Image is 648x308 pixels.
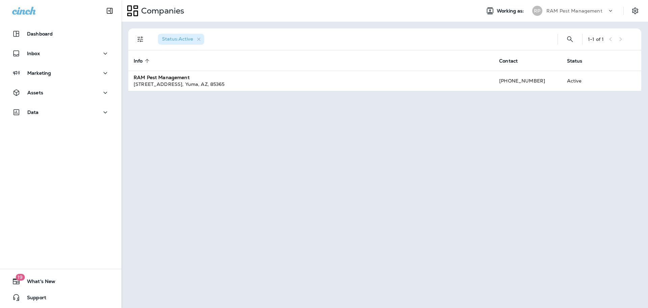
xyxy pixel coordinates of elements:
[100,4,119,18] button: Collapse Sidebar
[562,71,605,91] td: Active
[162,36,193,42] span: Status : Active
[27,110,39,115] p: Data
[7,86,115,99] button: Assets
[494,71,561,91] td: [PHONE_NUMBER]
[532,6,542,16] div: RP
[7,47,115,60] button: Inbox
[588,37,604,42] div: 1 - 1 of 1
[134,58,152,64] span: Info
[27,90,43,95] p: Assets
[27,70,51,76] p: Marketing
[567,58,591,64] span: Status
[158,34,204,45] div: Status:Active
[7,105,115,119] button: Data
[7,291,115,304] button: Support
[563,32,577,46] button: Search Companies
[546,8,602,14] p: RAM Pest Management
[27,31,53,37] p: Dashboard
[7,275,115,288] button: 19What's New
[134,74,190,80] strong: RAM Pest Management
[16,274,25,281] span: 19
[138,6,184,16] p: Companies
[134,32,147,46] button: Filters
[134,58,143,64] span: Info
[27,51,40,56] p: Inbox
[567,58,583,64] span: Status
[497,8,525,14] span: Working as:
[7,66,115,80] button: Marketing
[7,27,115,41] button: Dashboard
[20,295,46,303] span: Support
[499,58,518,64] span: Contact
[499,58,526,64] span: Contact
[134,81,488,88] div: [STREET_ADDRESS] , Yuma , AZ , 85365
[629,5,641,17] button: Settings
[20,279,55,287] span: What's New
